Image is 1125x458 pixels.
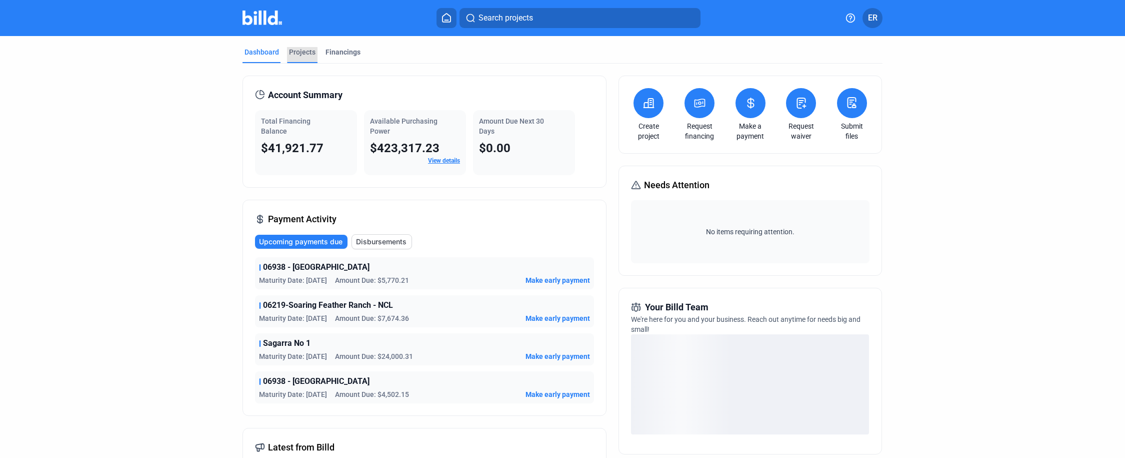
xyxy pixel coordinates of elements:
[259,237,342,247] span: Upcoming payments due
[335,313,409,323] span: Amount Due: $7,674.36
[335,389,409,399] span: Amount Due: $4,502.15
[834,121,869,141] a: Submit files
[783,121,818,141] a: Request waiver
[862,8,882,28] button: ER
[635,227,865,237] span: No items requiring attention.
[682,121,717,141] a: Request financing
[244,47,279,57] div: Dashboard
[868,12,877,24] span: ER
[261,141,323,155] span: $41,921.77
[259,351,327,361] span: Maturity Date: [DATE]
[631,334,869,434] div: loading
[631,315,860,333] span: We're here for you and your business. Reach out anytime for needs big and small!
[268,212,336,226] span: Payment Activity
[325,47,360,57] div: Financings
[370,141,439,155] span: $423,317.23
[479,141,510,155] span: $0.00
[242,11,282,25] img: Billd Company Logo
[263,337,310,349] span: Sagarra No 1
[261,117,310,135] span: Total Financing Balance
[479,117,544,135] span: Amount Due Next 30 Days
[268,440,334,454] span: Latest from Billd
[263,299,393,311] span: 06219-Soaring Feather Ranch - NCL
[525,275,590,285] button: Make early payment
[525,351,590,361] button: Make early payment
[263,375,369,387] span: 06938 - [GEOGRAPHIC_DATA]
[259,313,327,323] span: Maturity Date: [DATE]
[335,351,413,361] span: Amount Due: $24,000.31
[733,121,768,141] a: Make a payment
[263,261,369,273] span: 06938 - [GEOGRAPHIC_DATA]
[289,47,315,57] div: Projects
[478,12,533,24] span: Search projects
[268,88,342,102] span: Account Summary
[459,8,700,28] button: Search projects
[631,121,666,141] a: Create project
[356,237,406,247] span: Disbursements
[259,275,327,285] span: Maturity Date: [DATE]
[351,234,412,249] button: Disbursements
[525,389,590,399] button: Make early payment
[335,275,409,285] span: Amount Due: $5,770.21
[428,157,460,164] a: View details
[644,178,709,192] span: Needs Attention
[645,300,708,314] span: Your Billd Team
[255,235,347,249] button: Upcoming payments due
[525,313,590,323] button: Make early payment
[259,389,327,399] span: Maturity Date: [DATE]
[370,117,437,135] span: Available Purchasing Power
